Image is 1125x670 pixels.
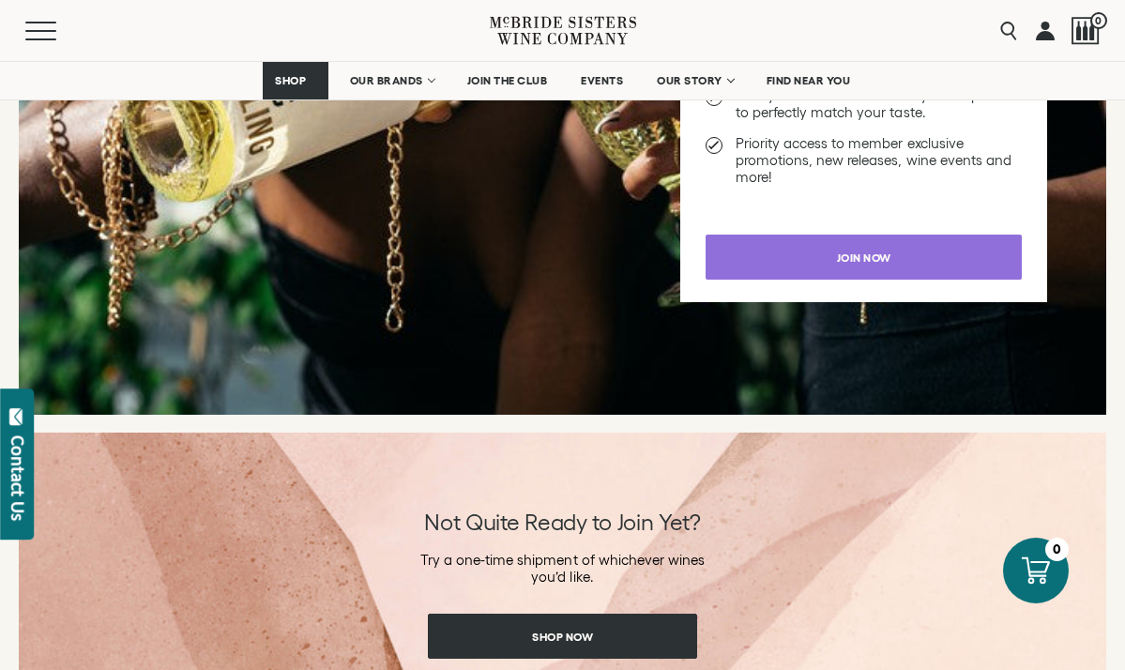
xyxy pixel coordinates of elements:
li: Priority access to member exclusive promotions, new releases, wine events and more! [706,135,1022,186]
div: Contact Us [8,435,27,521]
a: OUR STORY [645,62,745,99]
span: Yet? [659,510,701,535]
span: OUR STORY [657,74,722,87]
a: OUR BRANDS [338,62,446,99]
p: Try a one-time shipment of whichever wines you’d like. [413,552,713,586]
a: Join now [706,235,1022,280]
a: JOIN THE CLUB [455,62,560,99]
li: Always Customizable: Tailor your shipment to perfectly match your taste. [706,87,1022,121]
span: to [592,510,611,535]
span: Ready [524,510,587,535]
span: Shop Now [499,618,626,655]
a: EVENTS [569,62,635,99]
span: Join [617,510,654,535]
span: Not [424,510,460,535]
button: Mobile Menu Trigger [25,22,93,40]
a: Shop Now [428,614,697,659]
a: FIND NEAR YOU [754,62,863,99]
a: SHOP [263,62,328,99]
span: Join now [804,239,924,276]
span: OUR BRANDS [350,74,423,87]
span: SHOP [275,74,307,87]
span: FIND NEAR YOU [767,74,851,87]
span: Quite [465,510,520,535]
div: 0 [1045,538,1069,561]
span: JOIN THE CLUB [467,74,548,87]
span: 0 [1090,12,1107,29]
span: EVENTS [581,74,623,87]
